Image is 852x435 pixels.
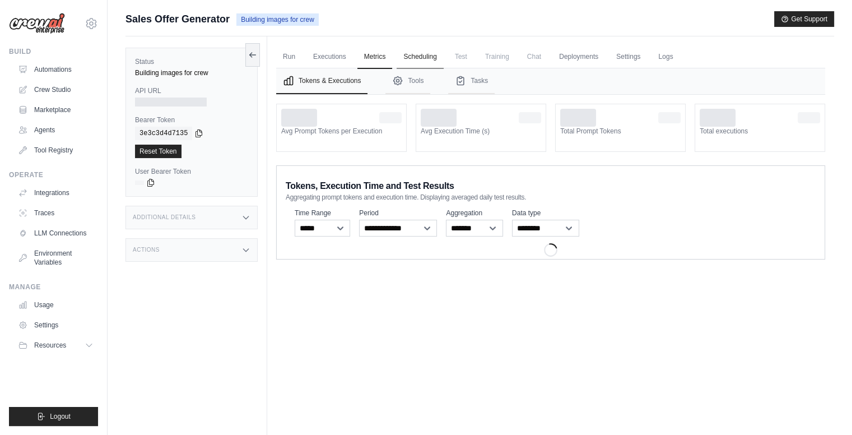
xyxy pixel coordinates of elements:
h3: Actions [133,247,160,253]
a: Traces [13,204,98,222]
a: Settings [13,316,98,334]
a: Tool Registry [13,141,98,159]
a: Logs [651,45,679,69]
a: Crew Studio [13,81,98,99]
span: Tokens, Execution Time and Test Results [286,179,454,193]
label: Bearer Token [135,115,248,124]
span: Logout [50,412,71,421]
dt: Total executions [700,127,820,136]
button: Logout [9,407,98,426]
a: Run [276,45,302,69]
dt: Avg Execution Time (s) [421,127,541,136]
a: Reset Token [135,145,181,158]
label: Aggregation [446,209,503,217]
a: Agents [13,121,98,139]
div: Operate [9,170,98,179]
a: Settings [609,45,647,69]
span: Sales Offer Generator [125,11,230,27]
a: LLM Connections [13,224,98,242]
a: Deployments [552,45,605,69]
h3: Additional Details [133,214,195,221]
dt: Avg Prompt Tokens per Execution [281,127,402,136]
a: Scheduling [397,45,443,69]
img: Logo [9,13,65,34]
button: Tools [385,68,430,94]
a: Integrations [13,184,98,202]
a: Marketplace [13,101,98,119]
a: Usage [13,296,98,314]
button: Tokens & Executions [276,68,367,94]
span: Aggregating prompt tokens and execution time. Displaying averaged daily test results. [286,193,526,202]
label: API URL [135,86,248,95]
label: Data type [512,209,579,217]
button: Tasks [448,68,495,94]
div: Building images for crew [135,68,248,77]
code: 3e3c3d4d7135 [135,127,192,140]
span: Resources [34,341,66,350]
dt: Total Prompt Tokens [560,127,681,136]
span: Chat is not available until the deployment is complete [520,45,548,68]
label: Period [359,209,437,217]
span: Building images for crew [236,13,319,26]
div: Manage [9,283,98,291]
span: Test [448,45,474,68]
nav: Tabs [276,68,825,94]
a: Metrics [357,45,393,69]
div: Build [9,47,98,56]
button: Resources [13,336,98,354]
a: Executions [306,45,353,69]
a: Automations [13,61,98,78]
span: Training is not available until the deployment is complete [478,45,516,68]
label: Time Range [295,209,350,217]
label: Status [135,57,248,66]
button: Get Support [774,11,834,27]
a: Environment Variables [13,244,98,271]
label: User Bearer Token [135,167,248,176]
